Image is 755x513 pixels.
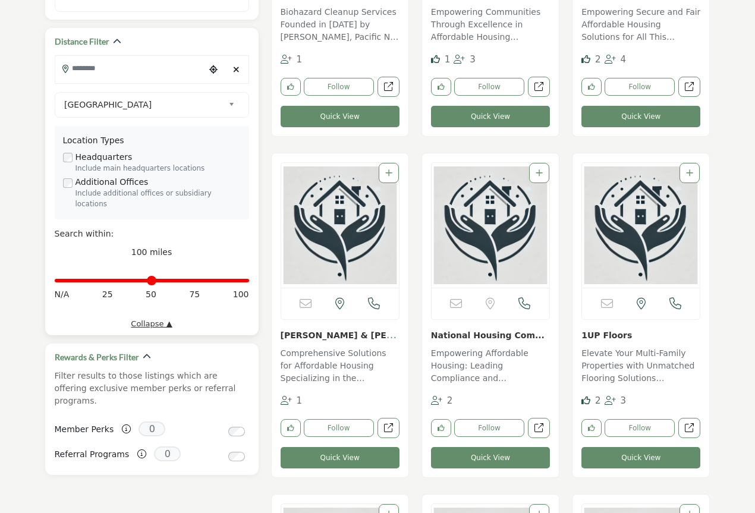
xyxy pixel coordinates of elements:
[228,452,245,461] input: Switch to Referral Programs
[605,394,627,408] div: Followers
[233,288,249,301] span: 100
[431,394,453,408] div: Followers
[296,395,302,406] span: 1
[228,57,245,83] div: Clear search location
[431,329,550,341] h3: National Housing Compliance
[55,57,205,80] input: Search Location
[55,36,109,48] h2: Distance Filter
[154,446,181,461] span: 0
[431,106,550,127] button: Quick View
[281,163,399,288] img: Stewart & Hall Insurance Agency
[64,97,224,112] span: [GEOGRAPHIC_DATA]
[621,54,627,65] span: 4
[281,419,301,437] button: Like listing
[55,419,114,440] label: Member Perks
[581,6,700,46] p: Empowering Secure and Fair Affordable Housing Solutions for All This innovative company operates ...
[431,344,550,387] a: Empowering Affordable Housing: Leading Compliance and Modernization Across the Nation This organi...
[75,163,241,174] div: Include main headquarters locations
[581,3,700,46] a: Empowering Secure and Fair Affordable Housing Solutions for All This innovative company operates ...
[605,53,627,67] div: Followers
[102,288,113,301] span: 25
[621,395,627,406] span: 3
[454,419,524,437] button: Follow
[55,351,139,363] h2: Rewards & Perks Filter
[281,53,303,67] div: Followers
[55,318,249,330] a: Collapse ▲
[205,57,222,83] div: Choose your current location
[581,55,590,64] i: Likes
[447,395,453,406] span: 2
[281,106,399,127] button: Quick View
[454,53,476,67] div: Followers
[431,347,550,387] p: Empowering Affordable Housing: Leading Compliance and Modernization Across the Nation This organi...
[139,421,165,436] span: 0
[55,444,130,465] label: Referral Programs
[281,447,399,468] button: Quick View
[146,288,156,301] span: 50
[55,288,70,301] span: N/A
[431,331,545,340] a: National Housing Com...
[581,347,700,387] p: Elevate Your Multi-Family Properties with Unmatched Flooring Solutions Specializing in the afford...
[595,54,601,65] span: 2
[470,54,476,65] span: 3
[432,163,549,288] img: National Housing Compliance
[378,418,399,439] a: Open stewart-hall-insurance-agency in new tab
[378,77,399,97] a: Open pacificnwbio in new tab
[55,370,249,407] p: Filter results to those listings which are offering exclusive member perks or referral programs.
[528,418,550,439] a: Open national-housing-compliance in new tab
[281,78,301,96] button: Like listing
[581,396,590,405] i: Likes
[686,168,693,178] a: Add To List
[281,329,399,341] h3: Stewart & Hall Insurance Agency
[304,419,374,437] button: Follow
[582,163,700,288] a: Open Listing in new tab
[281,6,399,46] p: Biohazard Cleanup Services Founded in [DATE] by [PERSON_NAME], Pacific NW Bio is a family-owned b...
[281,344,399,387] a: Comprehensive Solutions for Affordable Housing Specializing in the affordable housing sector, thi...
[581,329,700,341] h3: 1UP Floors
[445,54,451,65] span: 1
[296,54,302,65] span: 1
[75,176,149,188] label: Additional Offices
[55,228,249,240] div: Search within:
[131,247,172,257] span: 100 miles
[454,78,524,96] button: Follow
[678,418,700,439] a: Open 1up-floors in new tab
[431,419,451,437] button: Like listing
[581,78,602,96] button: Like listing
[605,78,675,96] button: Follow
[581,106,700,127] button: Quick View
[582,163,700,288] img: 1UP Floors
[228,427,245,436] input: Switch to Member Perks
[431,78,451,96] button: Like listing
[189,288,200,301] span: 75
[678,77,700,97] a: Open orca-information in new tab
[304,78,374,96] button: Follow
[605,419,675,437] button: Follow
[75,188,241,210] div: Include additional offices or subsidiary locations
[75,151,133,163] label: Headquarters
[385,168,392,178] a: Add To List
[281,3,399,46] a: Biohazard Cleanup Services Founded in [DATE] by [PERSON_NAME], Pacific NW Bio is a family-owned b...
[581,419,602,437] button: Like listing
[431,3,550,46] a: Empowering Communities Through Excellence in Affordable Housing Solutions This company operates a...
[595,395,601,406] span: 2
[431,447,550,468] button: Quick View
[432,163,549,288] a: Open Listing in new tab
[581,344,700,387] a: Elevate Your Multi-Family Properties with Unmatched Flooring Solutions Specializing in the afford...
[536,168,543,178] a: Add To List
[581,447,700,468] button: Quick View
[431,55,440,64] i: Like
[281,394,303,408] div: Followers
[281,347,399,387] p: Comprehensive Solutions for Affordable Housing Specializing in the affordable housing sector, thi...
[581,331,632,340] a: 1UP Floors
[431,6,550,46] p: Empowering Communities Through Excellence in Affordable Housing Solutions This company operates a...
[63,134,241,147] div: Location Types
[281,163,399,288] a: Open Listing in new tab
[528,77,550,97] a: Open cms in new tab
